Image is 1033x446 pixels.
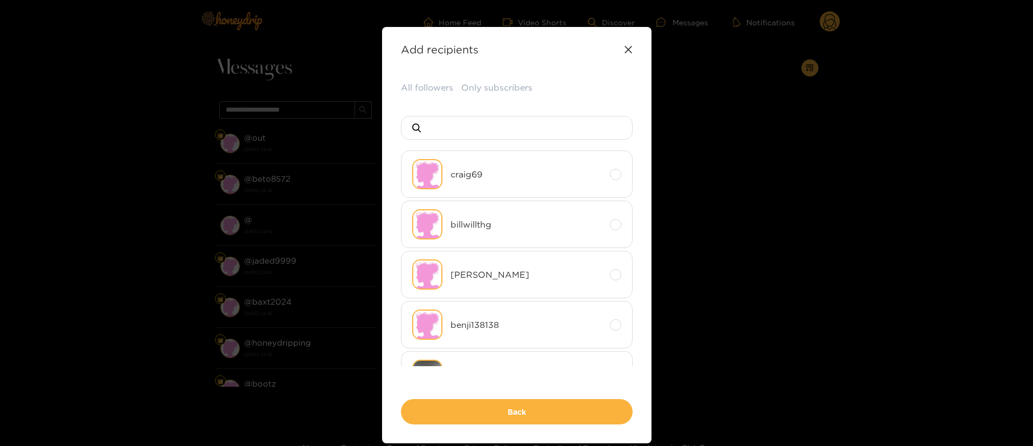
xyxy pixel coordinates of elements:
img: no-avatar.png [412,310,442,340]
img: no-avatar.png [412,209,442,239]
img: no-avatar.png [412,159,442,189]
img: 8a4e8-img_3262.jpeg [412,360,442,390]
span: benji138138 [450,319,602,331]
span: craig69 [450,168,602,181]
strong: Add recipients [401,43,479,56]
button: Back [401,399,633,424]
img: no-avatar.png [412,259,442,290]
span: billwillthg [450,218,602,231]
button: Only subscribers [461,81,532,94]
span: [PERSON_NAME] [450,269,602,281]
button: All followers [401,81,453,94]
